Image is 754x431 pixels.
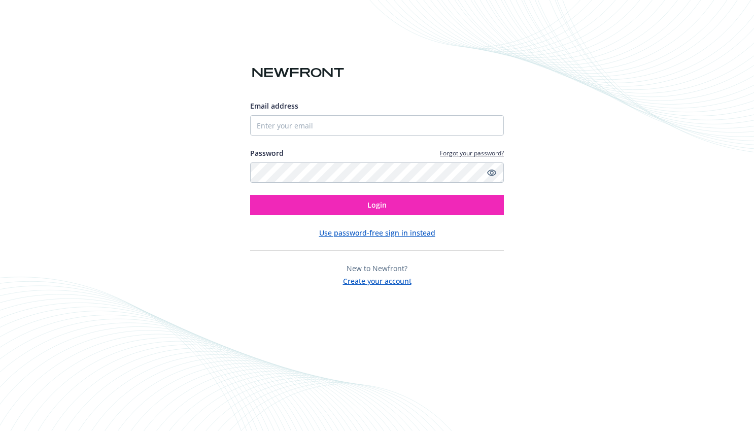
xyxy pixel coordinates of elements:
label: Password [250,148,284,158]
button: Use password-free sign in instead [319,227,435,238]
img: Newfront logo [250,64,346,82]
button: Create your account [343,274,412,286]
input: Enter your email [250,115,504,136]
a: Show password [486,167,498,179]
button: Login [250,195,504,215]
a: Forgot your password? [440,149,504,157]
input: Enter your password [250,162,504,183]
span: Login [367,200,387,210]
span: Email address [250,101,298,111]
span: New to Newfront? [347,263,407,273]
